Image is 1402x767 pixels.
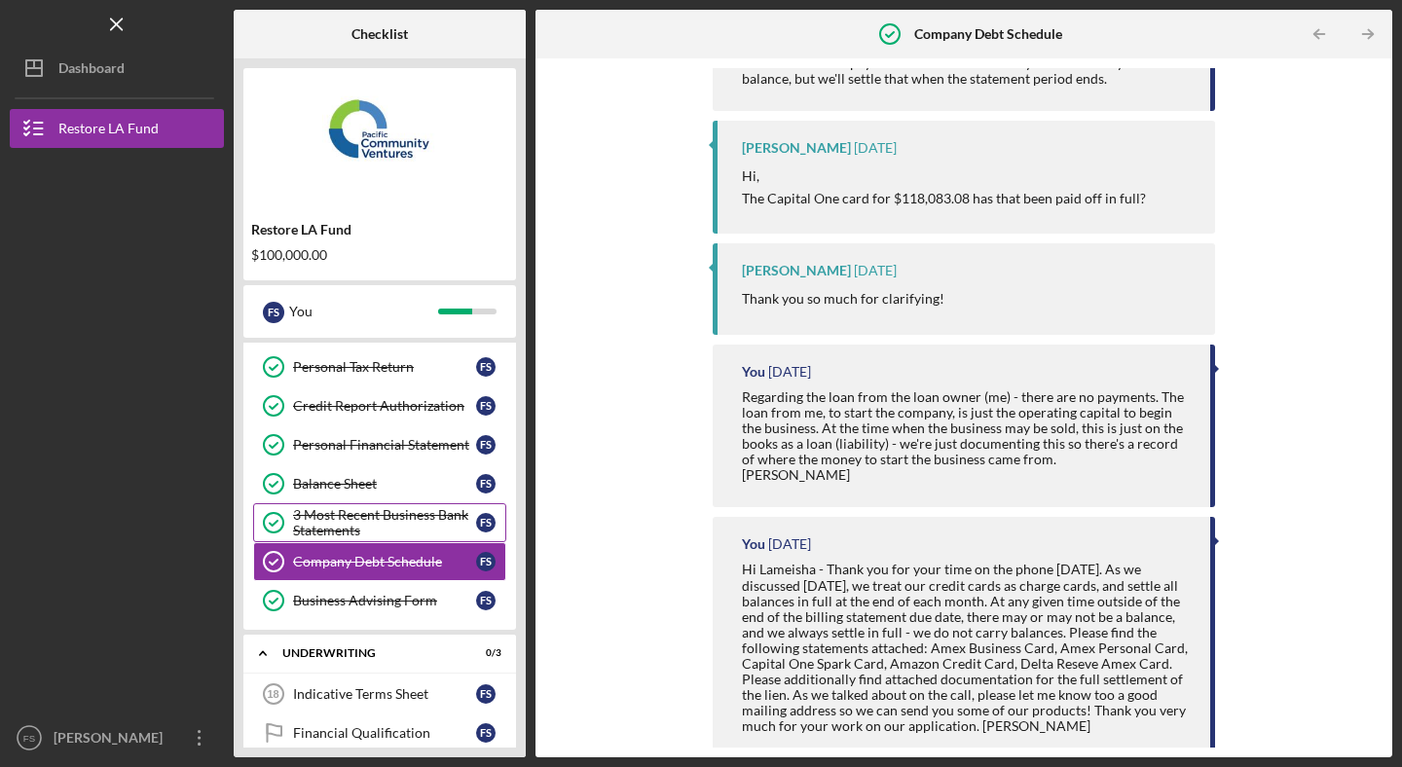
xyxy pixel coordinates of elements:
[466,647,501,659] div: 0 / 3
[476,684,496,704] div: F S
[476,474,496,493] div: F S
[742,263,851,278] div: [PERSON_NAME]
[253,347,506,386] a: Personal Tax ReturnFS
[768,364,811,380] time: 2025-09-23 14:50
[253,542,506,581] a: Company Debt ScheduleFS
[49,718,175,762] div: [PERSON_NAME]
[58,109,159,153] div: Restore LA Fund
[293,725,476,741] div: Financial Qualification
[253,713,506,752] a: Financial QualificationFS
[293,593,476,608] div: Business Advising Form
[476,435,496,455] div: F S
[293,507,476,538] div: 3 Most Recent Business Bank Statements
[742,536,765,552] div: You
[914,26,1062,42] b: Company Debt Schedule
[253,386,506,425] a: Credit Report AuthorizationFS
[476,552,496,571] div: F S
[293,398,476,414] div: Credit Report Authorization
[351,26,408,42] b: Checklist
[10,49,224,88] button: Dashboard
[476,357,496,377] div: F S
[854,140,897,156] time: 2025-09-26 01:58
[293,359,476,375] div: Personal Tax Return
[253,425,506,464] a: Personal Financial StatementFS
[742,140,851,156] div: [PERSON_NAME]
[293,476,476,492] div: Balance Sheet
[742,188,1146,209] p: The Capital One card for $118,083.08 has that been paid off in full?
[289,295,438,328] div: You
[253,503,506,542] a: 3 Most Recent Business Bank StatementsFS
[742,55,1191,87] div: Hi Lameisha - We pay this off at the end of it's cycle. It currently has a balance, but we'll set...
[253,581,506,620] a: Business Advising FormFS
[23,733,35,744] text: FS
[251,247,508,263] div: $100,000.00
[476,723,496,743] div: F S
[243,78,516,195] img: Product logo
[476,513,496,532] div: F S
[58,49,125,92] div: Dashboard
[742,165,1146,187] p: Hi,
[742,364,765,380] div: You
[293,686,476,702] div: Indicative Terms Sheet
[742,389,1191,484] div: Regarding the loan from the loan owner (me) - there are no payments. The loan from me, to start t...
[293,437,476,453] div: Personal Financial Statement
[251,222,508,237] div: Restore LA Fund
[10,109,224,148] button: Restore LA Fund
[293,554,476,569] div: Company Debt Schedule
[10,718,224,757] button: FS[PERSON_NAME]
[267,688,278,700] tspan: 18
[253,675,506,713] a: 18Indicative Terms SheetFS
[253,464,506,503] a: Balance SheetFS
[742,288,944,310] p: Thank you so much for clarifying!
[476,591,496,610] div: F S
[263,302,284,323] div: F S
[768,536,811,552] time: 2025-09-23 14:48
[476,396,496,416] div: F S
[854,263,897,278] time: 2025-09-23 18:05
[282,647,453,659] div: Underwriting
[742,562,1191,734] div: Hi Lameisha - Thank you for your time on the phone [DATE]. As we discussed [DATE], we treat our c...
